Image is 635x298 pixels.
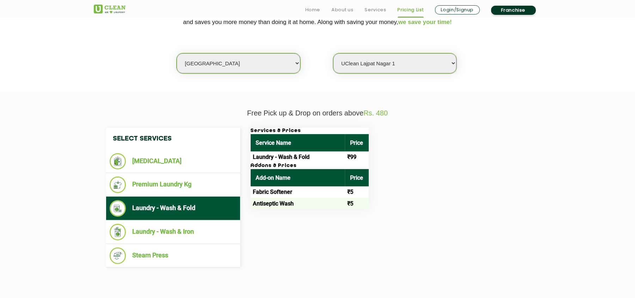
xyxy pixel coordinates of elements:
[110,248,237,264] li: Steam Press
[251,128,369,134] h3: Services & Prices
[110,224,126,240] img: Laundry - Wash & Iron
[106,128,240,150] h4: Select Services
[110,224,237,240] li: Laundry - Wash & Iron
[305,6,320,14] a: Home
[345,151,369,163] td: ₹99
[364,109,388,117] span: Rs. 480
[251,198,345,209] td: Antiseptic Wash
[251,186,345,198] td: Fabric Softener
[251,134,345,151] th: Service Name
[94,5,126,13] img: UClean Laundry and Dry Cleaning
[110,153,237,169] li: [MEDICAL_DATA]
[251,163,369,169] h3: Addons & Prices
[365,6,386,14] a: Services
[398,6,424,14] a: Pricing List
[110,177,126,193] img: Premium Laundry Kg
[345,134,369,151] th: Price
[398,19,452,25] span: we save your time!
[110,177,237,193] li: Premium Laundry Kg
[110,200,126,217] img: Laundry - Wash & Fold
[110,248,126,264] img: Steam Press
[251,169,345,186] th: Add-on Name
[94,109,542,117] p: Free Pick up & Drop on orders above
[345,198,369,209] td: ₹5
[345,186,369,198] td: ₹5
[110,153,126,169] img: Dry Cleaning
[331,6,353,14] a: About us
[345,169,369,186] th: Price
[491,6,536,15] a: Franchise
[251,151,345,163] td: Laundry - Wash & Fold
[110,200,237,217] li: Laundry - Wash & Fold
[435,5,480,14] a: Login/Signup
